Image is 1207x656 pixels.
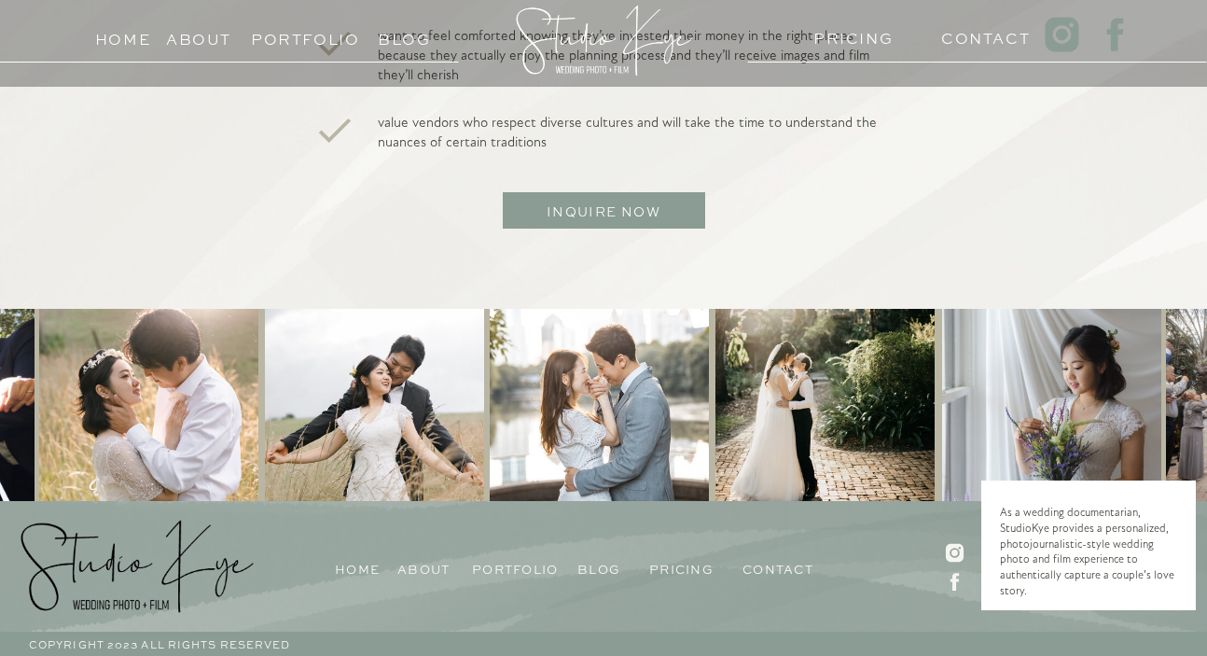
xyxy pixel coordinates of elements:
a: Portfolio [251,26,336,44]
a: Home [87,26,159,44]
a: Blog [362,26,447,44]
a: Contact [941,25,1013,43]
a: Home [335,558,407,576]
a: About [166,26,231,44]
a: About [397,558,463,576]
a: Inquire now [502,200,705,217]
p: value vendors who respect diverse cultures and will take the time to understand the nuances of ce... [378,114,894,159]
a: Portfolio [472,558,557,576]
a: Contact [742,558,814,576]
a: PRICING [813,25,885,43]
h3: Copyright 2023 All Rights reserved [29,635,388,653]
p: As a wedding documentarian, StudioKye provides a personalized, photojournalistic-style wedding ph... [1000,506,1177,585]
a: pricing [649,558,721,576]
a: blog [577,558,649,576]
p: want to feel comforted knowing they’ve invested their money in the right places because they actu... [378,27,894,87]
